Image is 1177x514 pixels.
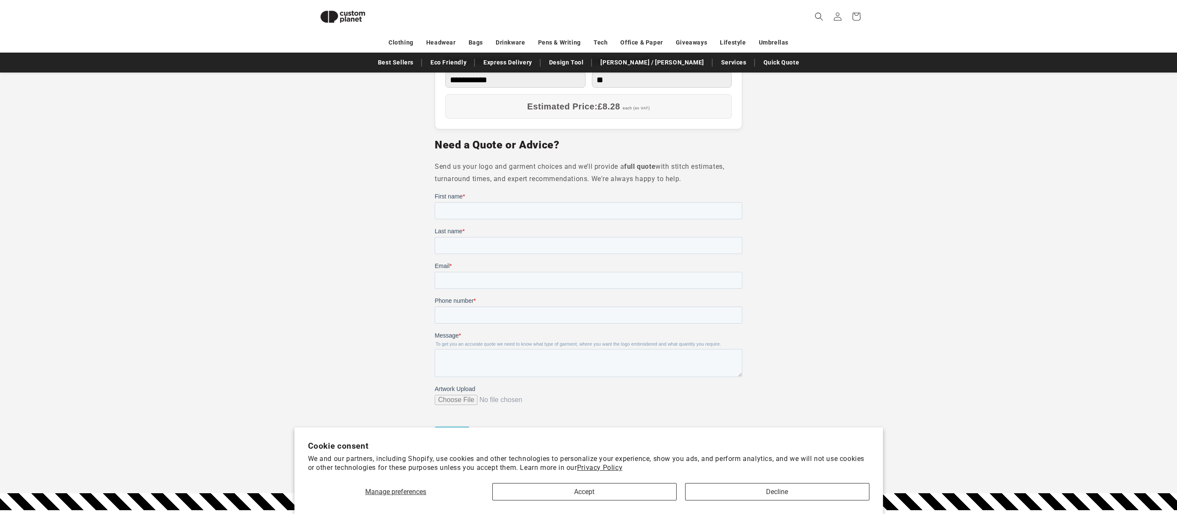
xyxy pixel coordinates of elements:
a: Office & Paper [620,35,663,50]
summary: Search [810,7,828,26]
a: Express Delivery [479,55,536,70]
h2: Cookie consent [308,441,869,451]
button: Decline [685,483,869,500]
span: each (ex VAT) [623,106,650,110]
a: Clothing [389,35,414,50]
button: Accept [492,483,677,500]
span: Manage preferences [365,488,426,496]
a: Services [717,55,751,70]
span: £8.28 [598,102,620,111]
p: Send us your logo and garment choices and we’ll provide a with stitch estimates, turnaround times... [435,161,742,185]
iframe: Form 0 [435,192,742,451]
a: Tech [594,35,608,50]
div: Estimated Price: [445,94,732,119]
a: Pens & Writing [538,35,581,50]
a: Headwear [426,35,456,50]
a: Quick Quote [759,55,804,70]
p: We and our partners, including Shopify, use cookies and other technologies to personalize your ex... [308,455,869,472]
button: Manage preferences [308,483,484,500]
a: Design Tool [545,55,588,70]
a: Privacy Policy [577,464,622,472]
iframe: Chat Widget [1032,422,1177,514]
strong: full quote [624,162,655,170]
a: Giveaways [676,35,707,50]
a: Drinkware [496,35,525,50]
a: [PERSON_NAME] / [PERSON_NAME] [596,55,708,70]
a: Eco Friendly [426,55,471,70]
a: Best Sellers [374,55,418,70]
h2: Need a Quote or Advice? [435,138,742,152]
img: Custom Planet [313,3,372,30]
a: Bags [469,35,483,50]
a: Umbrellas [759,35,788,50]
a: Lifestyle [720,35,746,50]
